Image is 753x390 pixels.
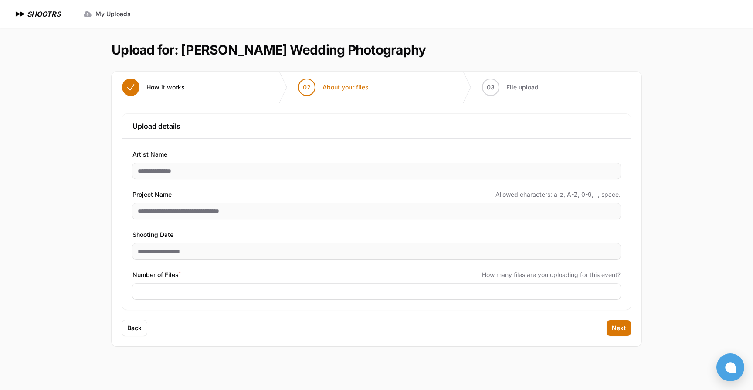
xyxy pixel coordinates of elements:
span: Number of Files [132,270,181,280]
h3: Upload details [132,121,621,131]
button: Next [607,320,631,336]
span: Project Name [132,189,172,200]
button: 02 About your files [288,72,379,103]
h1: Upload for: [PERSON_NAME] Wedding Photography [112,42,426,58]
button: Open chat window [716,353,744,381]
span: Allowed characters: a-z, A-Z, 0-9, -, space. [495,190,621,199]
span: File upload [506,83,539,92]
span: 03 [487,83,495,92]
button: 03 File upload [471,72,549,103]
span: Shooting Date [132,229,173,240]
h1: SHOOTRS [27,9,61,19]
span: How many files are you uploading for this event? [482,270,621,279]
span: My Uploads [95,10,131,18]
button: Back [122,320,147,336]
button: How it works [112,72,195,103]
a: My Uploads [78,6,136,22]
span: Back [127,324,142,332]
img: SHOOTRS [14,9,27,19]
span: 02 [303,83,311,92]
span: How it works [146,83,185,92]
span: Next [612,324,626,332]
a: SHOOTRS SHOOTRS [14,9,61,19]
span: Artist Name [132,149,167,160]
span: About your files [322,83,369,92]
